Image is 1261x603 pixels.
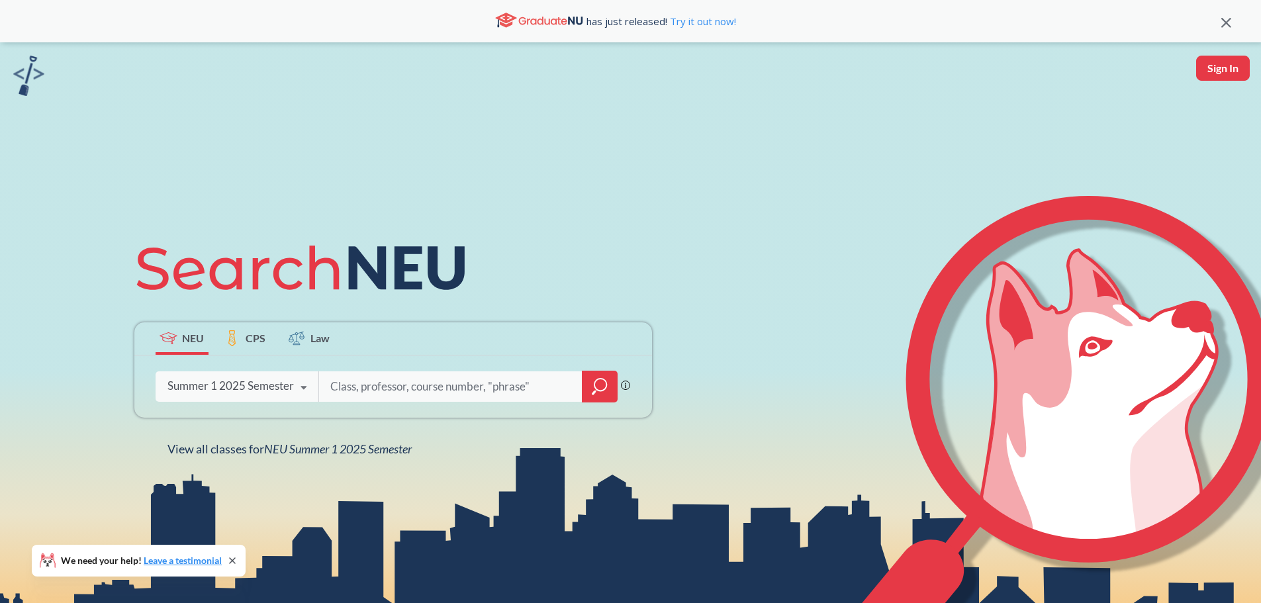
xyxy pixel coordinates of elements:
[182,330,204,346] span: NEU
[582,371,618,402] div: magnifying glass
[167,441,412,456] span: View all classes for
[586,14,736,28] span: has just released!
[592,377,608,396] svg: magnifying glass
[310,330,330,346] span: Law
[13,56,44,100] a: sandbox logo
[246,330,265,346] span: CPS
[667,15,736,28] a: Try it out now!
[13,56,44,96] img: sandbox logo
[264,441,412,456] span: NEU Summer 1 2025 Semester
[1196,56,1250,81] button: Sign In
[144,555,222,566] a: Leave a testimonial
[61,556,222,565] span: We need your help!
[329,373,573,400] input: Class, professor, course number, "phrase"
[167,379,294,393] div: Summer 1 2025 Semester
